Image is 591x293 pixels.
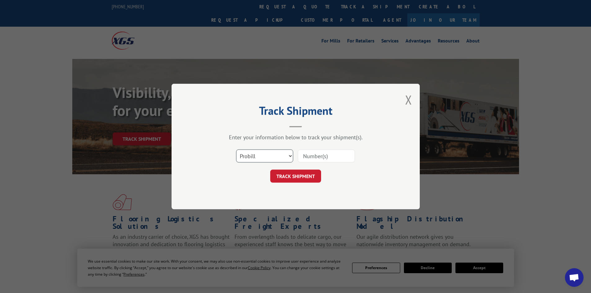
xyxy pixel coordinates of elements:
input: Number(s) [298,149,355,162]
button: Close modal [405,91,412,108]
button: TRACK SHIPMENT [270,170,321,183]
div: Open chat [565,268,584,287]
h2: Track Shipment [203,106,389,118]
div: Enter your information below to track your shipment(s). [203,134,389,141]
